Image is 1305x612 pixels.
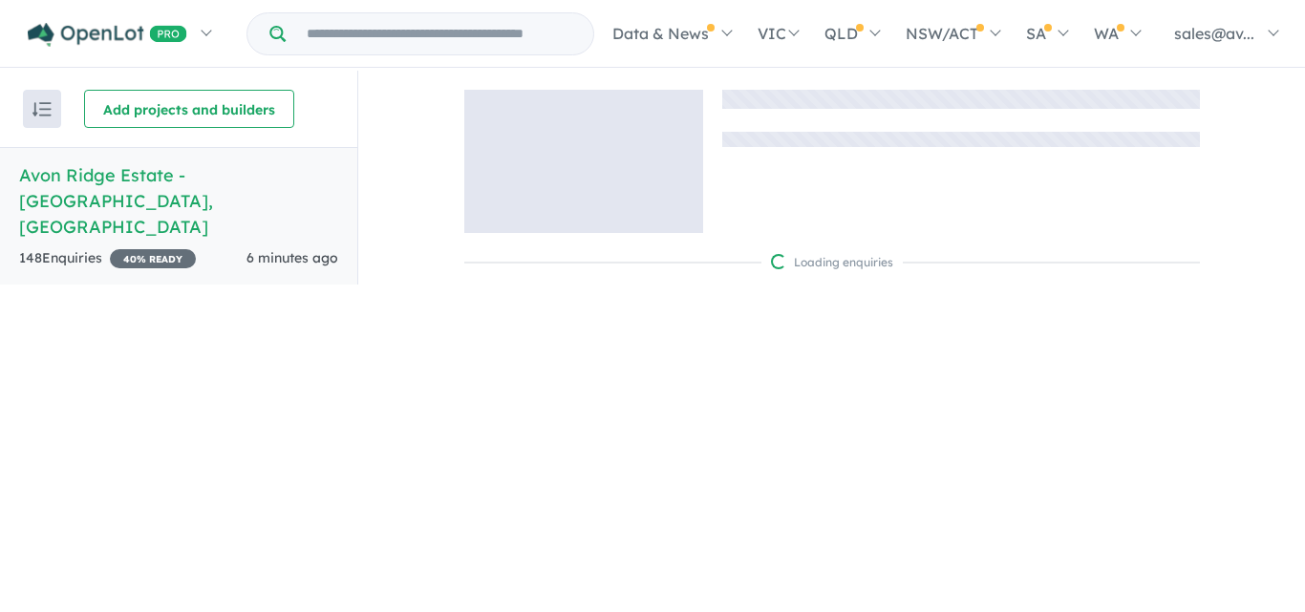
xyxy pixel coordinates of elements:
[19,162,338,240] h5: Avon Ridge Estate - [GEOGRAPHIC_DATA] , [GEOGRAPHIC_DATA]
[32,102,52,116] img: sort.svg
[19,247,196,270] div: 148 Enquir ies
[28,23,187,47] img: Openlot PRO Logo White
[289,13,589,54] input: Try estate name, suburb, builder or developer
[771,253,893,272] div: Loading enquiries
[84,90,294,128] button: Add projects and builders
[246,249,338,266] span: 6 minutes ago
[1174,24,1254,43] span: sales@av...
[110,249,196,268] span: 40 % READY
